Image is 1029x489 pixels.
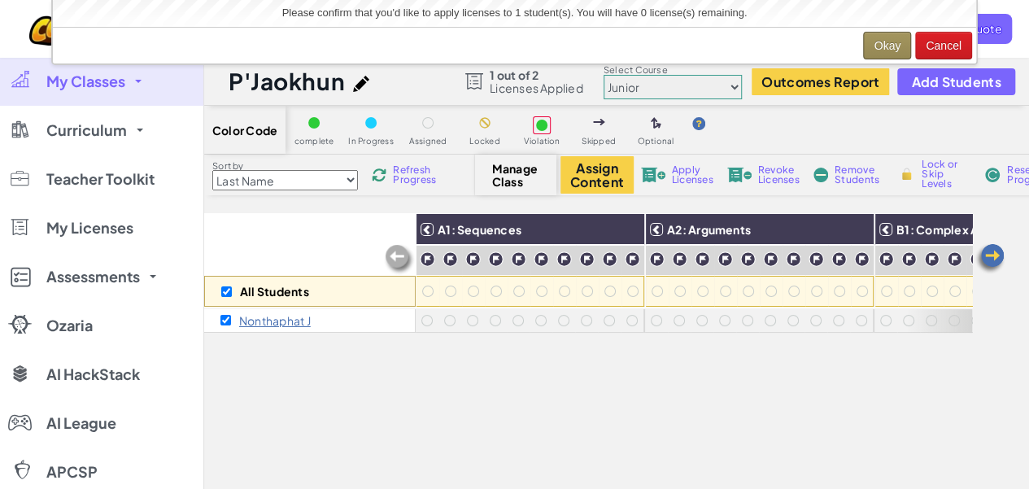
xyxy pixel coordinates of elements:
[911,75,1001,89] span: Add Students
[752,68,889,95] button: Outcomes Report
[534,251,549,267] img: IconChallengeLevel.svg
[786,251,801,267] img: IconChallengeLevel.svg
[924,251,940,267] img: IconChallengeLevel.svg
[372,168,386,182] img: IconReload.svg
[490,68,583,81] span: 1 out of 2
[212,159,358,172] label: Sort by
[348,137,394,146] span: In Progress
[854,251,870,267] img: IconChallengeLevel.svg
[294,137,334,146] span: complete
[383,243,416,276] img: Arrow_Left_Inactive.png
[393,165,443,185] span: Refresh Progress
[443,251,458,267] img: IconChallengeLevel.svg
[511,251,526,267] img: IconChallengeLevel.svg
[353,76,369,92] img: iconPencil.svg
[695,251,710,267] img: IconChallengeLevel.svg
[46,220,133,235] span: My Licenses
[974,242,1006,275] img: Arrow_Left.png
[641,168,665,182] img: IconLicenseApply.svg
[239,314,311,327] p: Nonthaphat J
[898,167,915,181] img: IconLock.svg
[282,7,748,19] span: Please confirm that you'd like to apply licenses to 1 student(s). You will have 0 license(s) rema...
[667,222,751,237] span: A2: Arguments
[897,68,1014,95] button: Add Students
[240,285,309,298] p: All Students
[649,251,665,267] img: IconChallengeLevel.svg
[625,251,640,267] img: IconChallengeLevel.svg
[651,117,661,130] img: IconOptionalLevel.svg
[523,137,560,146] span: Violation
[46,367,140,382] span: AI HackStack
[46,318,93,333] span: Ozaria
[409,137,447,146] span: Assigned
[604,63,742,76] label: Select Course
[763,251,778,267] img: IconChallengeLevel.svg
[638,137,674,146] span: Optional
[879,251,894,267] img: IconChallengeLevel.svg
[492,162,540,188] span: Manage Class
[970,251,985,267] img: IconChallengeLevel.svg
[813,168,828,182] img: IconRemoveStudents.svg
[560,156,634,194] button: Assign Content
[727,168,752,182] img: IconLicenseRevoke.svg
[831,251,847,267] img: IconChallengeLevel.svg
[922,159,970,189] span: Lock or Skip Levels
[672,251,687,267] img: IconChallengeLevel.svg
[758,165,800,185] span: Revoke Licenses
[672,165,713,185] span: Apply Licenses
[29,12,172,46] img: CodeCombat logo
[46,123,127,138] span: Curriculum
[692,117,705,130] img: IconHint.svg
[465,251,481,267] img: IconChallengeLevel.svg
[212,124,277,137] span: Color Code
[579,251,595,267] img: IconChallengeLevel.svg
[901,251,917,267] img: IconChallengeLevel.svg
[863,32,911,59] button: Okay
[915,32,972,59] button: Cancel
[420,251,435,267] img: IconChallengeLevel.svg
[46,416,116,430] span: AI League
[809,251,824,267] img: IconChallengeLevel.svg
[582,137,616,146] span: Skipped
[46,269,140,284] span: Assessments
[229,66,345,97] h1: P'Jaokhun
[46,74,125,89] span: My Classes
[490,81,583,94] span: Licenses Applied
[438,222,521,237] span: A1: Sequences
[488,251,504,267] img: IconChallengeLevel.svg
[740,251,756,267] img: IconChallengeLevel.svg
[556,251,572,267] img: IconChallengeLevel.svg
[947,251,962,267] img: IconChallengeLevel.svg
[717,251,733,267] img: IconChallengeLevel.svg
[593,119,605,125] img: IconSkippedLevel.svg
[602,251,617,267] img: IconChallengeLevel.svg
[835,165,883,185] span: Remove Students
[984,168,1001,182] img: IconReset.svg
[46,172,155,186] span: Teacher Toolkit
[469,137,499,146] span: Locked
